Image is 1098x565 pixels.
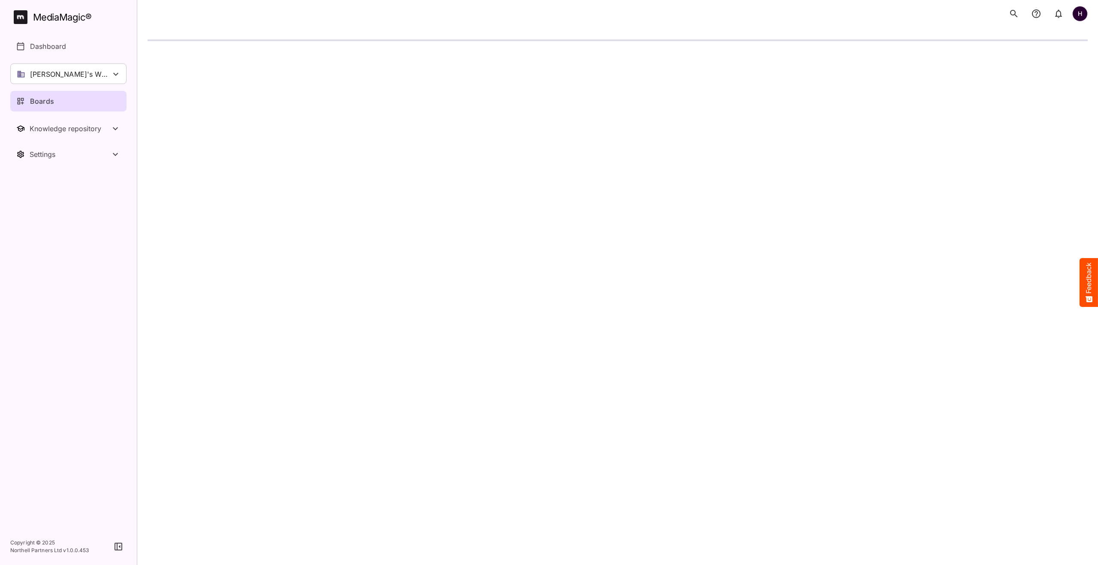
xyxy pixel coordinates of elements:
button: search [1005,5,1023,22]
div: Settings [30,150,110,159]
a: Boards [10,91,127,111]
button: notifications [1028,5,1045,22]
button: Feedback [1080,258,1098,307]
div: MediaMagic ® [33,10,92,24]
div: H [1072,6,1088,21]
p: [PERSON_NAME]'s Workspace [30,69,111,79]
button: notifications [1050,5,1067,22]
a: Dashboard [10,36,127,57]
nav: Knowledge repository [10,118,127,139]
button: Toggle Settings [10,144,127,165]
p: Boards [30,96,54,106]
nav: Settings [10,144,127,165]
p: Northell Partners Ltd v 1.0.0.453 [10,547,89,554]
div: Knowledge repository [30,124,110,133]
p: Copyright © 2025 [10,539,89,547]
a: MediaMagic® [14,10,127,24]
button: Toggle Knowledge repository [10,118,127,139]
p: Dashboard [30,41,66,51]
